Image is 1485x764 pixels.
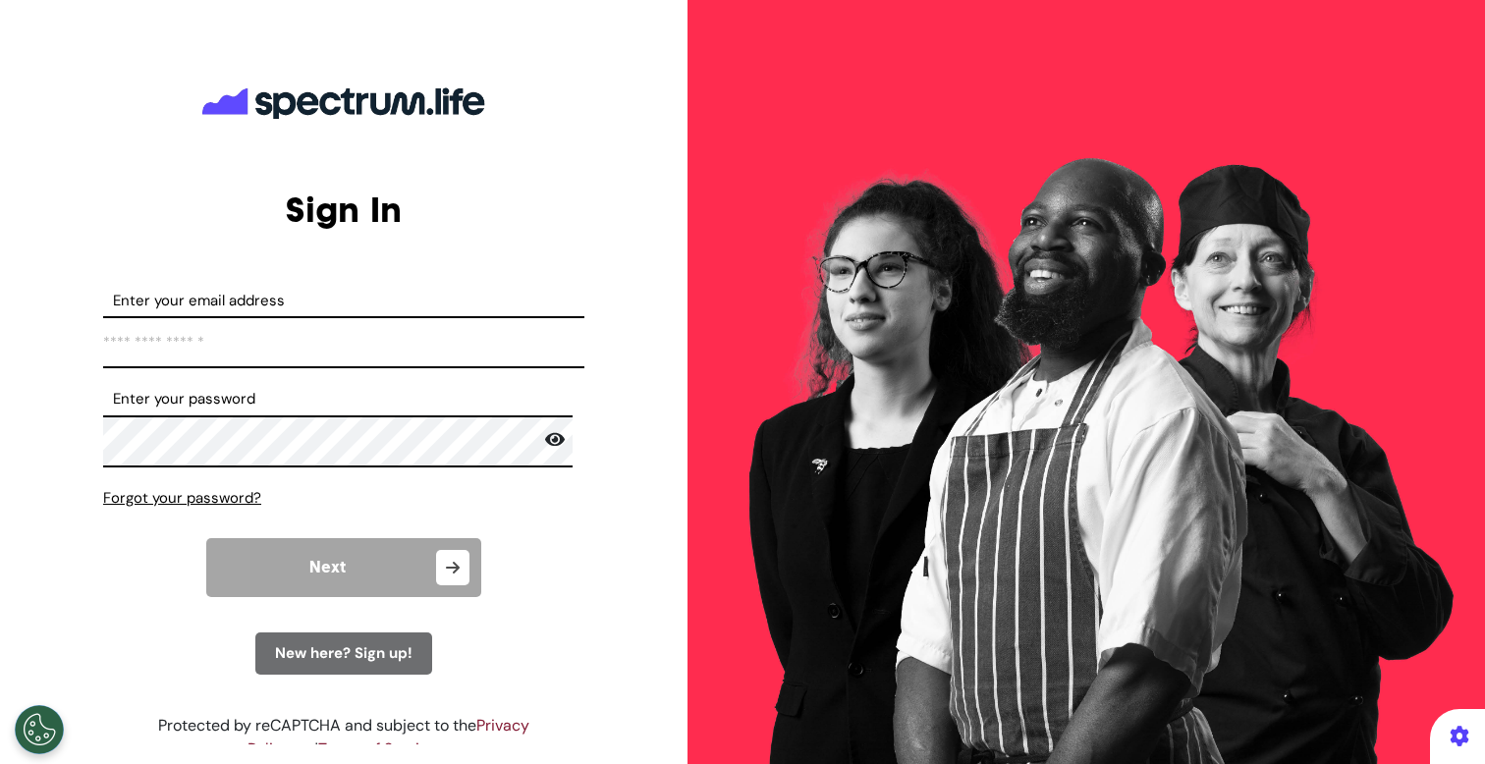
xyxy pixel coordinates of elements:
[15,705,64,754] button: Open Preferences
[103,388,584,410] label: Enter your password
[103,189,584,231] h2: Sign In
[206,538,481,597] button: Next
[318,738,437,759] a: Terms of Service
[275,643,412,663] span: New here? Sign up!
[103,488,261,508] span: Forgot your password?
[103,290,584,312] label: Enter your email address
[103,714,584,761] div: Protected by reCAPTCHA and subject to the and .
[196,72,491,135] img: company logo
[309,560,346,575] span: Next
